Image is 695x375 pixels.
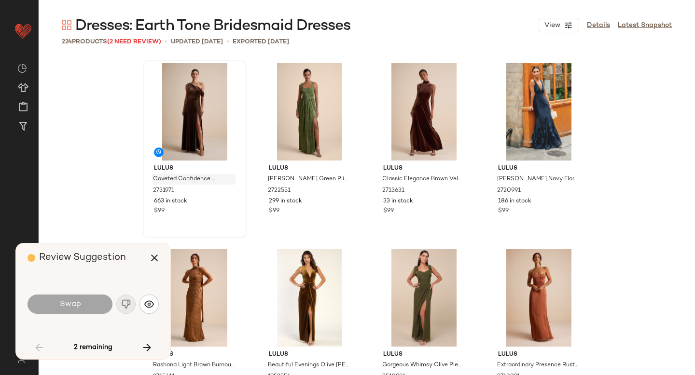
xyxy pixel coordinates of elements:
[383,164,465,173] span: Lulus
[12,356,30,363] img: svg%3e
[382,361,464,370] span: Gorgeous Whimsy Olive Pleated Off-the-Shoulder Maxi Dress
[497,175,579,184] span: [PERSON_NAME] Navy Floral Sleeveless Ruffled Maxi Dress
[498,350,580,359] span: Lulus
[544,22,560,29] span: View
[153,361,235,370] span: Rashona Light Brown Burnout Sash Scarf Maxi Dress
[154,197,187,206] span: 663 in stock
[62,37,161,47] div: Products
[375,63,473,161] img: 2713631_02_front_2025-08-26.jpg
[268,175,349,184] span: [PERSON_NAME] Green Plisse Square Neck Sash Maxi Dress
[144,299,154,309] img: svg%3e
[382,187,404,195] span: 2713631
[171,37,223,47] p: updated [DATE]
[498,197,531,206] span: 186 in stock
[107,39,161,45] span: (2 Need Review)
[383,207,394,215] span: $99
[17,64,27,73] img: svg%3e
[154,350,236,359] span: Lulus
[154,207,165,215] span: $99
[497,361,579,370] span: Extraordinary Presence Rust Brown Satin Strapless Maxi Dress
[383,197,413,206] span: 33 in stock
[39,253,126,263] span: Review Suggestion
[154,164,236,173] span: Lulus
[14,21,33,40] img: heart_red.DM2ytmEG.svg
[261,63,358,161] img: 2722551_02_front_2025-08-19.jpg
[62,39,72,45] span: 224
[490,63,587,161] img: 13112101_2720991.jpg
[375,249,473,347] img: 12151621_2518931.jpg
[268,361,349,370] span: Beautiful Evenings Olive [PERSON_NAME] Twist-Front Maxi Dress
[227,37,229,47] span: •
[587,20,610,30] a: Details
[62,20,71,30] img: svg%3e
[490,249,587,347] img: 2718991_02_front_2025-09-15.jpg
[74,343,112,352] span: 2 remaining
[269,164,350,173] span: Lulus
[268,187,291,195] span: 2722551
[382,175,464,184] span: Classic Elegance Brown Velvet Sleeveless Mock Neck Maxi Dress
[383,350,465,359] span: Lulus
[618,20,672,30] a: Latest Snapshot
[269,350,350,359] span: Lulus
[146,63,243,161] img: 2731971_02_front_2025-09-25.jpg
[233,37,289,47] p: Exported [DATE]
[165,37,167,47] span: •
[498,164,580,173] span: Lulus
[75,16,351,36] span: Dresses: Earth Tone Bridesmaid Dresses
[153,175,216,184] span: Coveted Confidence Brown Velvet Asymmetrical Maxi Dress
[269,197,302,206] span: 299 in stock
[261,249,358,347] img: 9543141_1952356.jpg
[497,187,521,195] span: 2720991
[269,207,279,215] span: $99
[153,187,174,195] span: 2731971
[539,18,579,32] button: View
[498,207,509,215] span: $99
